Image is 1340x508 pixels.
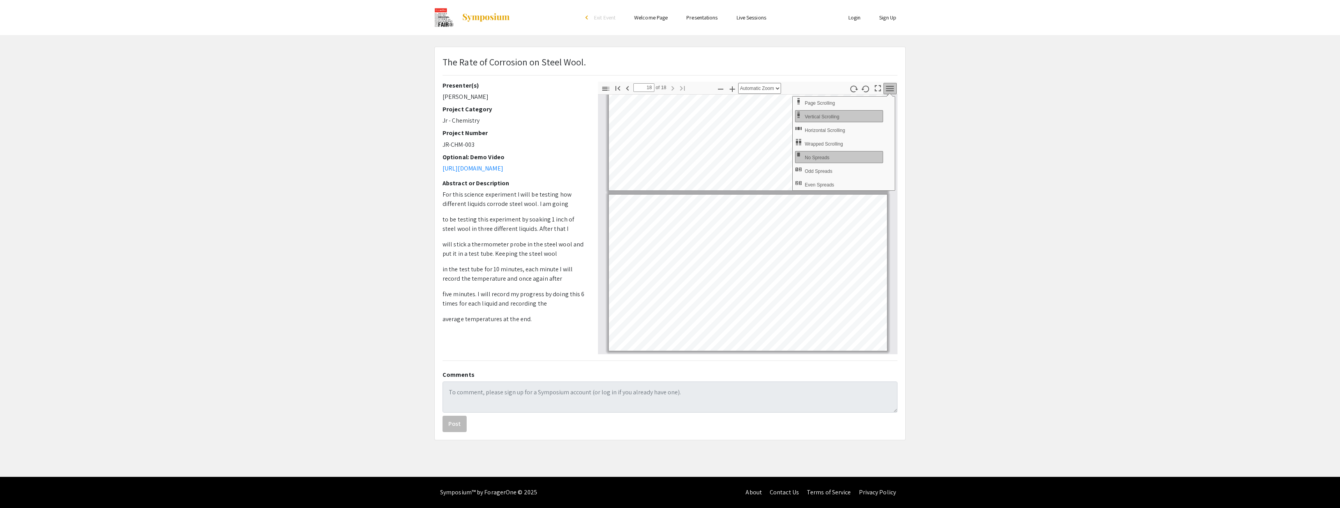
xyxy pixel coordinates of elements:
[434,8,510,27] a: The 2023 CoorsTek Denver Metro Regional Science and Engineering Fair!
[6,473,33,502] iframe: Chat
[848,14,861,21] a: Login
[795,151,883,163] button: No Spreads
[443,290,586,308] p: five minutes. I will record my progress by doing this 6 times for each liquid and recording the
[434,8,454,27] img: The 2023 CoorsTek Denver Metro Regional Science and Engineering Fair!
[443,140,586,149] p: JR-CHM-003
[443,315,586,324] p: average temperatures at the end.
[443,116,586,125] p: Jr - Chemistry
[443,240,586,258] p: will stick a thermometer probe in the steel wool and put it in a test tube. Keeping the steel wool
[795,110,883,122] button: Vertical Scrolling
[443,416,467,432] button: Post
[443,164,503,172] a: [URL][DOMAIN_NAME]
[795,178,883,190] button: Even Spreads
[795,124,883,136] button: Horizontal Scrolling
[805,182,836,188] span: Even Spreads
[805,141,845,147] span: Wrapped Scrolling
[599,83,612,94] button: Toggle Sidebar
[443,129,586,137] h2: Project Number
[443,215,586,234] p: to be testing this experiment by soaking 1 inch of steel wool in three different liquids. After t...
[443,82,586,89] h2: Presenter(s)
[621,82,634,93] button: Previous Page
[805,128,846,133] span: Horizontal Scrolling
[443,371,897,378] h2: Comments
[676,82,689,93] button: Go to Last Page
[654,83,666,92] span: of 18
[594,14,615,21] span: Exit Event
[795,137,883,149] button: Wrapped Scrolling
[738,83,781,94] select: Zoom
[737,14,766,21] a: Live Sessions
[443,153,586,161] h2: Optional: Demo Video
[440,477,537,508] div: Symposium™ by ForagerOne © 2025
[805,155,831,160] span: No Spreads
[443,179,586,187] h2: Abstract or Description
[859,488,896,496] a: Privacy Policy
[883,83,897,94] button: Tools
[443,55,586,69] p: The Rate of Corrosion on Steel Wool.
[443,105,586,113] h2: Project Category
[666,82,679,93] button: Next Page
[795,165,883,177] button: Odd Spreads
[443,92,586,102] p: [PERSON_NAME]
[611,82,624,93] button: Go to First Page
[859,83,873,94] button: Rotate Counterclockwise
[686,14,718,21] a: Presentations
[879,14,896,21] a: Sign Up
[462,13,510,22] img: Symposium by ForagerOne
[795,97,883,109] button: Page Scrolling
[807,488,851,496] a: Terms of Service
[443,190,586,209] p: For this science experiment I will be testing how different liquids corrode steel wool. I am going
[443,265,586,283] p: in the test tube for 10 minutes, each minute I will record the temperature and once again after
[746,488,762,496] a: About
[634,14,668,21] a: Welcome Page
[726,83,739,94] button: Zoom In
[605,31,890,194] div: Page 17
[585,15,590,20] div: arrow_back_ios
[805,114,841,120] span: Vertical Scrolling
[714,83,727,94] button: Zoom Out
[871,82,885,93] button: Switch to Presentation Mode
[633,83,654,92] input: Page
[847,83,860,94] button: Rotate Clockwise
[805,100,836,106] span: Use Page Scrolling
[805,169,834,174] span: Odd Spreads
[770,488,799,496] a: Contact Us
[605,191,890,354] div: Page 18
